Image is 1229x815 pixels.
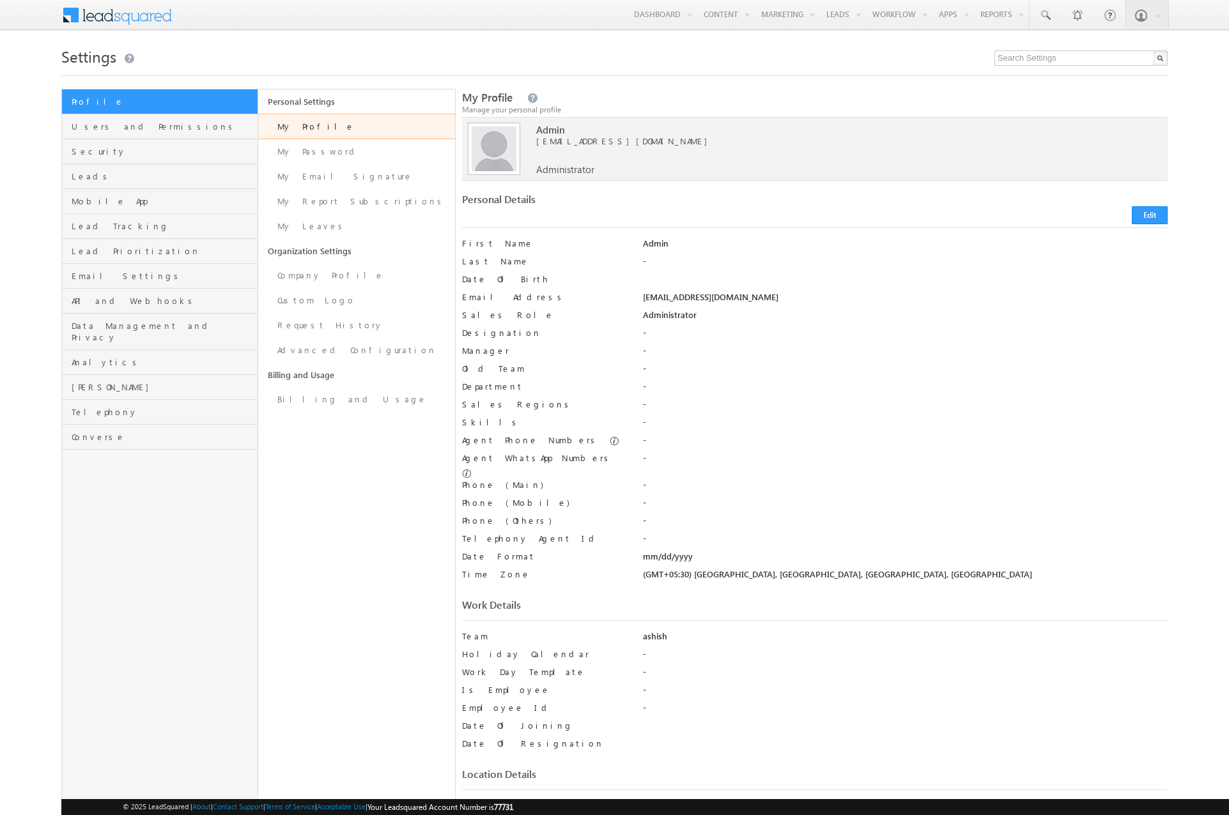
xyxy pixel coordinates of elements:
[643,452,1168,470] div: -
[258,139,454,164] a: My Password
[62,139,258,164] a: Security
[213,802,263,811] a: Contact Support
[72,146,254,157] span: Security
[72,356,254,368] span: Analytics
[643,255,1168,273] div: -
[367,802,513,812] span: Your Leadsquared Account Number is
[643,363,1168,381] div: -
[643,381,1168,399] div: -
[643,551,1168,568] div: mm/dd/yyyy
[462,416,625,428] label: Skills
[462,497,569,508] label: Phone (Mobile)
[643,515,1168,533] div: -
[258,164,454,189] a: My Email Signature
[62,114,258,139] a: Users and Permissions
[258,239,454,263] a: Organization Settings
[643,345,1168,363] div: -
[258,338,454,363] a: Advanced Configuration
[462,255,625,267] label: Last Name
[462,327,625,339] label: Designation
[643,533,1168,551] div: -
[462,238,625,249] label: First Name
[258,387,454,412] a: Billing and Usage
[258,313,454,338] a: Request History
[61,46,116,66] span: Settings
[462,533,625,544] label: Telephony Agent Id
[462,381,625,392] label: Department
[62,239,258,264] a: Lead Prioritization
[72,431,254,443] span: Converse
[462,479,625,491] label: Phone (Main)
[258,214,454,239] a: My Leaves
[258,263,454,288] a: Company Profile
[462,648,625,660] label: Holiday Calendar
[72,406,254,418] span: Telephony
[62,264,258,289] a: Email Settings
[643,684,1168,702] div: -
[643,568,1168,586] div: (GMT+05:30) [GEOGRAPHIC_DATA], [GEOGRAPHIC_DATA], [GEOGRAPHIC_DATA], [GEOGRAPHIC_DATA]
[462,434,599,446] label: Agent Phone Numbers
[462,515,625,526] label: Phone (Others)
[62,314,258,350] a: Data Management and Privacy
[462,666,625,678] label: Work Day Template
[265,802,315,811] a: Terms of Service
[462,399,625,410] label: Sales Regions
[462,104,1168,116] div: Manage your personal profile
[123,801,513,813] span: © 2025 LeadSquared | | | | |
[258,114,454,139] a: My Profile
[317,802,366,811] a: Acceptable Use
[462,630,625,642] label: Team
[536,135,1101,147] span: [EMAIL_ADDRESS][DOMAIN_NAME]
[643,497,1168,515] div: -
[258,89,454,114] a: Personal Settings
[643,479,1168,497] div: -
[62,375,258,400] a: [PERSON_NAME]
[72,320,254,343] span: Data Management and Privacy
[643,309,1168,327] div: Administrator
[643,399,1168,416] div: -
[462,551,625,562] label: Date Format
[72,96,254,107] span: Profile
[258,288,454,313] a: Custom Logo
[462,738,625,749] label: Date Of Resignation
[643,238,1168,255] div: Admin
[643,630,1168,648] div: ashish
[72,270,254,282] span: Email Settings
[62,289,258,314] a: API and Webhooks
[462,684,625,696] label: Is Employee
[62,89,258,114] a: Profile
[72,381,254,393] span: [PERSON_NAME]
[258,363,454,387] a: Billing and Usage
[643,327,1168,345] div: -
[462,568,625,580] label: Time Zone
[462,345,625,356] label: Manager
[462,273,625,285] label: Date Of Birth
[258,189,454,214] a: My Report Subscriptions
[643,291,1168,309] div: [EMAIL_ADDRESS][DOMAIN_NAME]
[72,295,254,307] span: API and Webhooks
[462,768,806,786] div: Location Details
[643,702,1168,720] div: -
[62,164,258,189] a: Leads
[643,416,1168,434] div: -
[462,194,806,211] div: Personal Details
[462,702,625,713] label: Employee Id
[643,666,1168,684] div: -
[994,50,1168,66] input: Search Settings
[72,220,254,232] span: Lead Tracking
[1132,206,1168,224] button: Edit
[494,802,513,812] span: 77731
[643,434,1168,452] div: -
[62,400,258,425] a: Telephony
[62,350,258,375] a: Analytics
[72,121,254,132] span: Users and Permissions
[192,802,211,811] a: About
[72,171,254,182] span: Leads
[62,425,258,450] a: Converse
[62,189,258,214] a: Mobile App
[643,648,1168,666] div: -
[462,90,513,105] span: My Profile
[462,309,625,321] label: Sales Role
[72,245,254,257] span: Lead Prioritization
[536,164,594,175] span: Administrator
